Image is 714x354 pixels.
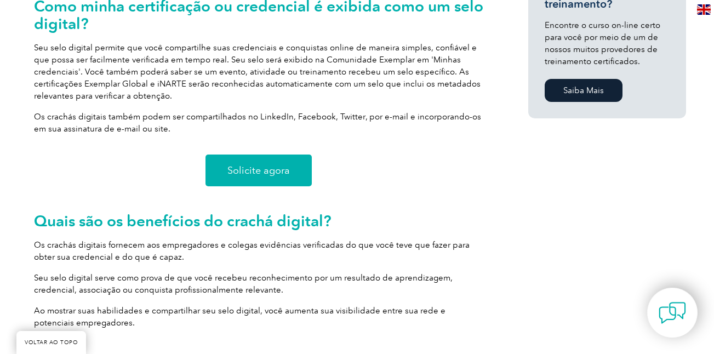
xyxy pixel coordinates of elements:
[659,299,686,327] img: contact-chat.png
[34,111,483,135] p: Os crachás digitais também podem ser compartilhados no LinkedIn, Facebook, Twitter, por e-mail e ...
[34,305,483,329] p: Ao mostrar suas habilidades e compartilhar seu selo digital, você aumenta sua visibilidade entre ...
[205,155,312,186] a: Solicite agora
[34,212,483,230] h2: Quais são os benefícios do crachá digital?
[545,79,622,102] a: Saiba Mais
[227,165,290,175] span: Solicite agora
[34,239,483,263] p: Os crachás digitais fornecem aos empregadores e colegas evidências verificadas do que você teve q...
[34,272,483,296] p: Seu selo digital serve como prova de que você recebeu reconhecimento por um resultado de aprendiz...
[34,42,483,102] p: Seu selo digital permite que você compartilhe suas credenciais e conquistas online de maneira sim...
[545,19,670,67] p: Encontre o curso on-line certo para você por meio de um de nossos muitos provedores de treinament...
[697,4,711,15] img: en
[16,331,86,354] a: VOLTAR AO TOPO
